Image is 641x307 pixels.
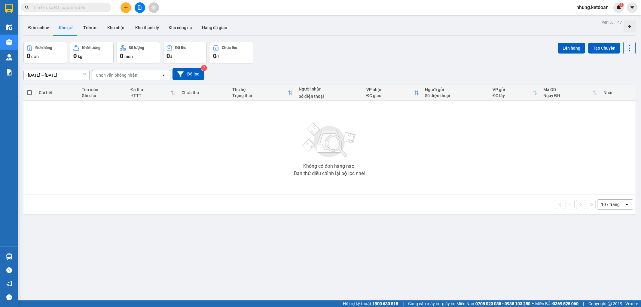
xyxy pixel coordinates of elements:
div: Tạo kho hàng mới [624,20,636,32]
div: Ghi chú [82,93,125,98]
div: Trạng thái [232,93,288,98]
sup: 1 [619,3,624,7]
button: Đơn online [23,20,54,35]
button: Đã thu0đ [163,42,207,63]
div: Mã GD [543,87,593,92]
span: món [124,54,133,59]
div: ver 1.8.147 [602,19,622,26]
span: đơn [31,54,39,59]
span: 0 [213,52,216,60]
div: Chọn văn phòng nhận [96,72,137,78]
button: file-add [135,2,145,13]
th: Toggle SortBy [490,85,540,101]
span: nhung.ketdoan [572,4,613,11]
input: Tìm tên, số ĐT hoặc mã đơn [33,4,104,11]
div: Không có đơn hàng nào. [303,164,356,169]
strong: 0369 525 060 [553,301,578,306]
span: | [583,300,584,307]
span: aim [151,5,156,10]
button: Kho công nợ [164,20,197,35]
span: Miền Nam [456,300,530,307]
span: 0 [120,52,123,60]
div: VP gửi [493,87,533,92]
span: ⚪️ [532,302,534,305]
span: kg [78,54,82,59]
button: caret-down [627,2,637,13]
span: plus [124,5,128,10]
span: notification [6,281,12,287]
div: ĐC giao [366,93,414,98]
span: file-add [138,5,142,10]
span: Cung cấp máy in - giấy in: [408,300,455,307]
span: 0 [166,52,170,60]
div: Chi tiết [39,90,76,95]
div: Bạn thử điều chỉnh lại bộ lọc nhé! [294,171,365,176]
button: Kho nhận [102,20,130,35]
span: message [6,294,12,300]
img: warehouse-icon [6,39,12,45]
div: ĐC lấy [493,93,533,98]
button: Chưa thu0đ [210,42,253,63]
button: Trên xe [78,20,102,35]
span: caret-down [630,5,635,10]
img: logo-vxr [5,4,13,13]
th: Toggle SortBy [363,85,422,101]
div: Chưa thu [222,46,237,50]
svg: open [161,73,166,78]
th: Toggle SortBy [229,85,296,101]
span: 0 [73,52,77,60]
th: Toggle SortBy [127,85,178,101]
span: search [25,5,29,10]
div: Người nhận [299,87,360,91]
span: copyright [608,302,612,306]
button: Đơn hàng0đơn [23,42,67,63]
img: icon-new-feature [616,5,621,10]
img: warehouse-icon [6,54,12,60]
th: Toggle SortBy [540,85,600,101]
img: warehouse-icon [6,24,12,30]
div: Số điện thoại [425,93,487,98]
div: Đã thu [175,46,186,50]
div: 10 / trang [601,201,620,207]
button: Kho gửi [54,20,78,35]
sup: 2 [201,65,207,71]
button: Kho thanh lý [130,20,164,35]
span: | [403,300,404,307]
img: svg+xml;base64,PHN2ZyBjbGFzcz0ibGlzdC1wbHVnX19zdmciIHhtbG5zPSJodHRwOi8vd3d3LnczLm9yZy8yMDAwL3N2Zy... [299,119,359,161]
strong: 0708 023 035 - 0935 103 250 [475,301,530,306]
div: Nhãn [603,90,633,95]
span: đ [170,54,172,59]
div: Số điện thoại [299,94,360,99]
div: Số lượng [129,46,144,50]
div: Người gửi [425,87,487,92]
img: solution-icon [6,69,12,75]
div: Chưa thu [182,90,226,95]
div: Tên món [82,87,125,92]
div: Đơn hàng [35,46,52,50]
span: 0 [27,52,30,60]
div: HTTT [130,93,170,98]
span: 1 [620,3,622,7]
img: warehouse-icon [6,253,12,260]
button: Lên hàng [558,43,585,54]
div: Ngày ĐH [543,93,593,98]
div: Thu hộ [232,87,288,92]
button: Số lượng0món [117,42,160,63]
button: Bộ lọc [172,68,204,80]
span: Hỗ trợ kỹ thuật: [343,300,398,307]
button: Khối lượng0kg [70,42,114,63]
div: Đã thu [130,87,170,92]
button: Tạo Chuyến [588,43,620,54]
span: Miền Bắc [535,300,578,307]
span: question-circle [6,267,12,273]
strong: 1900 633 818 [372,301,398,306]
button: Hàng đã giao [197,20,232,35]
div: VP nhận [366,87,414,92]
input: Select a date range. [24,70,89,80]
button: aim [148,2,159,13]
svg: open [624,202,629,207]
button: plus [121,2,131,13]
div: Khối lượng [82,46,100,50]
span: đ [216,54,219,59]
